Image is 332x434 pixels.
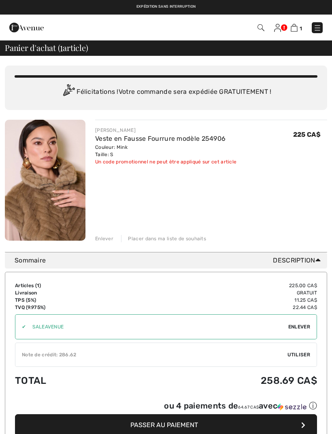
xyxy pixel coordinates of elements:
[15,256,324,265] div: Sommaire
[123,289,317,296] td: Gratuit
[15,304,123,311] td: TVQ (9.975%)
[313,24,321,32] img: Menu
[15,84,317,100] div: Félicitations ! Votre commande sera expédiée GRATUITEMENT !
[15,351,287,358] div: Note de crédit: 286.62
[60,42,63,52] span: 1
[273,256,324,265] span: Description
[9,19,44,36] img: 1ère Avenue
[26,315,288,339] input: Code promo
[15,367,123,394] td: Total
[15,282,123,289] td: Articles ( )
[121,235,206,242] div: Placer dans ma liste de souhaits
[15,289,123,296] td: Livraison
[5,44,88,52] span: Panier d'achat ( article)
[60,84,77,100] img: Congratulation2.svg
[95,235,113,242] div: Enlever
[123,282,317,289] td: 225.00 CA$
[164,400,317,411] div: ou 4 paiements de avec
[95,135,226,142] a: Veste en Fausse Fourrure modèle 254906
[291,23,302,32] a: 1
[238,405,259,410] span: 64.67 CA$
[95,158,236,165] div: Un code promotionnel ne peut être appliqué sur cet article
[277,403,306,411] img: Sezzle
[5,120,85,241] img: Veste en Fausse Fourrure modèle 254906
[123,304,317,311] td: 22.44 CA$
[15,400,317,414] div: ou 4 paiements de64.67 CA$avecSezzle Cliquez pour en savoir plus sur Sezzle
[300,25,302,32] span: 1
[95,144,236,158] div: Couleur: Mink Taille: S
[37,283,39,288] span: 1
[130,421,198,429] span: Passer au paiement
[287,351,310,358] span: Utiliser
[123,367,317,394] td: 258.69 CA$
[15,296,123,304] td: TPS (5%)
[288,323,310,330] span: Enlever
[9,23,44,31] a: 1ère Avenue
[274,24,281,32] img: Mes infos
[123,296,317,304] td: 11.25 CA$
[15,323,26,330] div: ✔
[95,127,236,134] div: [PERSON_NAME]
[291,24,298,32] img: Panier d'achat
[293,131,321,138] span: 225 CA$
[258,24,264,31] img: Recherche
